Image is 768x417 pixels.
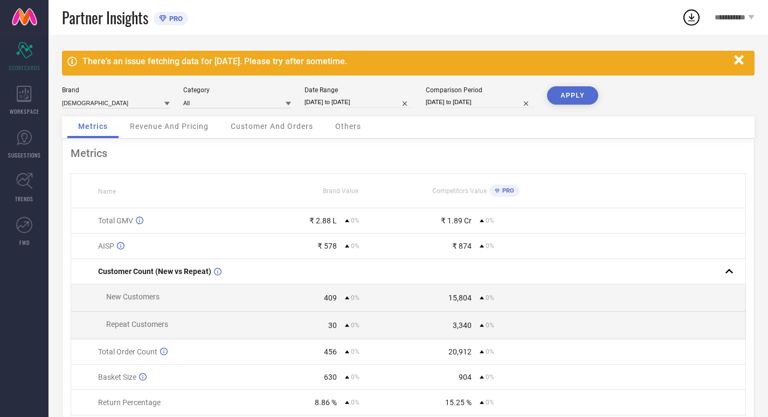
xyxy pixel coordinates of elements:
span: Brand Value [323,187,358,195]
span: WORKSPACE [10,107,39,115]
span: 0% [486,217,494,224]
div: Brand [62,86,170,94]
span: Competitors Value [432,187,487,195]
div: 15,804 [448,293,472,302]
span: Total Order Count [98,347,157,356]
span: 0% [486,294,494,302]
div: 904 [459,373,472,381]
span: FWD [19,238,30,247]
div: Metrics [71,147,746,160]
div: ₹ 1.89 Cr [441,216,472,225]
span: 0% [351,399,359,406]
div: Category [183,86,291,94]
div: 30 [328,321,337,330]
div: 630 [324,373,337,381]
span: 0% [351,348,359,356]
div: 20,912 [448,347,472,356]
div: 409 [324,293,337,302]
span: Repeat Customers [106,320,168,329]
span: 0% [351,294,359,302]
div: 8.86 % [315,398,337,407]
span: Name [98,188,116,195]
span: 0% [351,242,359,250]
span: 0% [486,242,494,250]
div: ₹ 874 [452,242,472,250]
input: Select comparison period [426,97,534,108]
span: PRO [167,15,183,23]
span: Partner Insights [62,6,148,29]
span: 0% [486,399,494,406]
div: ₹ 2.88 L [309,216,337,225]
div: 3,340 [453,321,472,330]
div: 15.25 % [445,398,472,407]
div: ₹ 578 [317,242,337,250]
span: 0% [351,322,359,329]
span: TRENDS [15,195,33,203]
span: 0% [351,217,359,224]
span: PRO [500,187,514,194]
span: Others [335,122,361,131]
span: 0% [486,348,494,356]
input: Select date range [305,97,412,108]
span: AISP [98,242,114,250]
div: Open download list [682,8,701,27]
span: Revenue And Pricing [130,122,209,131]
div: Date Range [305,86,412,94]
span: 0% [486,373,494,381]
div: Comparison Period [426,86,534,94]
span: Metrics [78,122,108,131]
span: New Customers [106,292,160,301]
span: Customer Count (New vs Repeat) [98,267,211,276]
span: SCORECARDS [9,64,40,72]
button: APPLY [547,86,598,105]
div: There's an issue fetching data for [DATE]. Please try after sometime. [82,56,729,66]
span: Return Percentage [98,398,161,407]
span: 0% [351,373,359,381]
div: 456 [324,347,337,356]
span: Basket Size [98,373,136,381]
span: Customer And Orders [231,122,313,131]
span: 0% [486,322,494,329]
span: Total GMV [98,216,133,225]
span: SUGGESTIONS [8,151,41,159]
